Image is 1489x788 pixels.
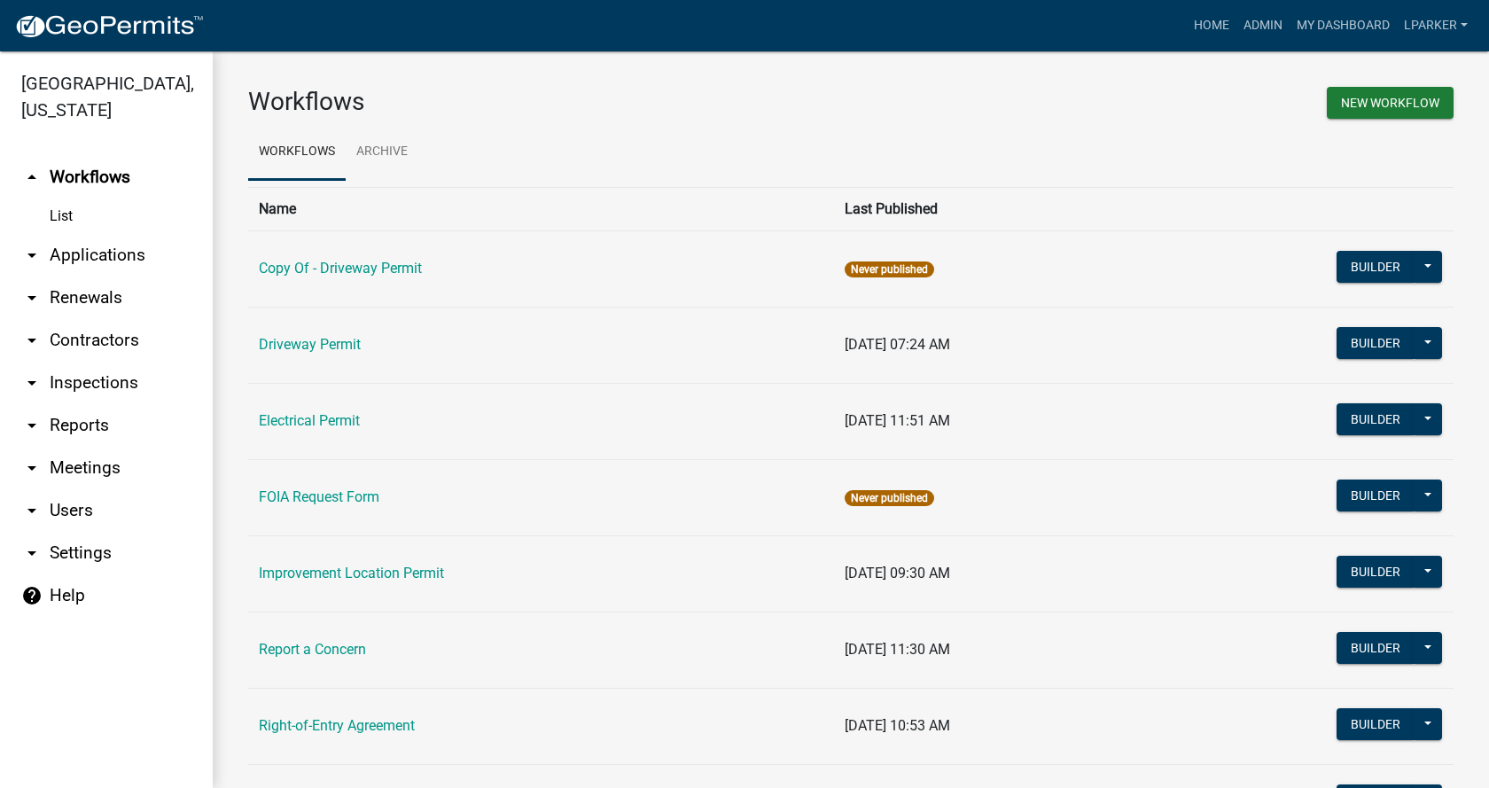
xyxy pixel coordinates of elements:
[21,330,43,351] i: arrow_drop_down
[1236,9,1290,43] a: Admin
[21,500,43,521] i: arrow_drop_down
[259,565,444,581] a: Improvement Location Permit
[248,87,838,117] h3: Workflows
[1337,480,1415,511] button: Builder
[1337,708,1415,740] button: Builder
[845,261,934,277] span: Never published
[1187,9,1236,43] a: Home
[1337,327,1415,359] button: Builder
[259,336,361,353] a: Driveway Permit
[1337,403,1415,435] button: Builder
[21,287,43,308] i: arrow_drop_down
[248,124,346,181] a: Workflows
[259,412,360,429] a: Electrical Permit
[21,167,43,188] i: arrow_drop_up
[1337,251,1415,283] button: Builder
[21,245,43,266] i: arrow_drop_down
[259,717,415,734] a: Right-of-Entry Agreement
[21,415,43,436] i: arrow_drop_down
[1337,556,1415,588] button: Builder
[845,490,934,506] span: Never published
[21,542,43,564] i: arrow_drop_down
[845,565,950,581] span: [DATE] 09:30 AM
[845,336,950,353] span: [DATE] 07:24 AM
[259,260,422,277] a: Copy Of - Driveway Permit
[845,641,950,658] span: [DATE] 11:30 AM
[845,717,950,734] span: [DATE] 10:53 AM
[21,585,43,606] i: help
[834,187,1142,230] th: Last Published
[21,457,43,479] i: arrow_drop_down
[845,412,950,429] span: [DATE] 11:51 AM
[259,641,366,658] a: Report a Concern
[1397,9,1475,43] a: lparker
[1327,87,1454,119] button: New Workflow
[248,187,834,230] th: Name
[259,488,379,505] a: FOIA Request Form
[1337,632,1415,664] button: Builder
[346,124,418,181] a: Archive
[21,372,43,394] i: arrow_drop_down
[1290,9,1397,43] a: My Dashboard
